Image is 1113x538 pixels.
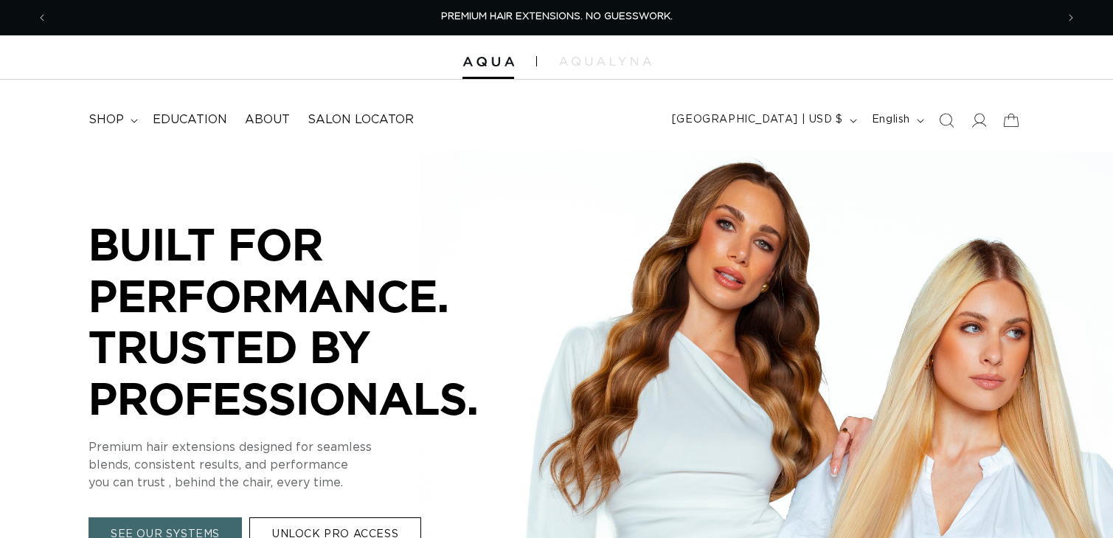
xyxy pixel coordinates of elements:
[1055,4,1087,32] button: Next announcement
[863,106,930,134] button: English
[144,103,236,137] a: Education
[89,457,531,475] p: blends, consistent results, and performance
[872,112,910,128] span: English
[80,103,144,137] summary: shop
[462,57,514,67] img: Aqua Hair Extensions
[89,112,124,128] span: shop
[26,4,58,32] button: Previous announcement
[153,112,227,128] span: Education
[89,218,531,424] p: BUILT FOR PERFORMANCE. TRUSTED BY PROFESSIONALS.
[930,104,963,137] summary: Search
[308,112,414,128] span: Salon Locator
[89,475,531,492] p: you can trust , behind the chair, every time.
[663,106,863,134] button: [GEOGRAPHIC_DATA] | USD $
[245,112,290,128] span: About
[559,57,651,66] img: aqualyna.com
[672,112,843,128] span: [GEOGRAPHIC_DATA] | USD $
[89,439,531,457] p: Premium hair extensions designed for seamless
[299,103,423,137] a: Salon Locator
[441,12,673,21] span: PREMIUM HAIR EXTENSIONS. NO GUESSWORK.
[236,103,299,137] a: About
